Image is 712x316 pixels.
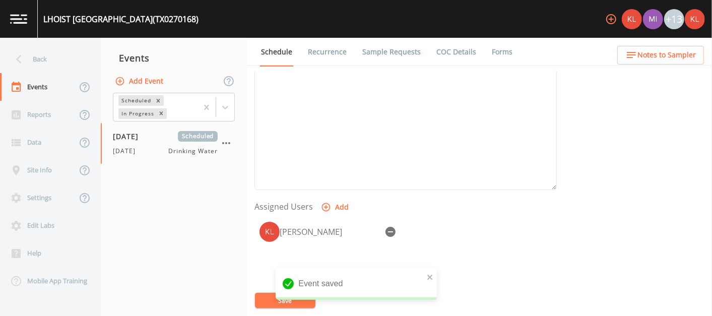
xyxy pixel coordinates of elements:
[617,46,704,65] button: Notes to Sampler
[43,13,199,25] div: LHOIST [GEOGRAPHIC_DATA] (TX0270168)
[10,14,27,24] img: logo
[490,38,514,66] a: Forms
[101,123,247,164] a: [DATE]Scheduled[DATE]Drinking Water
[118,95,153,106] div: Scheduled
[118,108,156,119] div: In Progress
[280,226,380,238] div: [PERSON_NAME]
[427,271,434,283] button: close
[254,201,313,213] label: Assigned Users
[156,108,167,119] div: Remove In Progress
[643,9,663,29] img: a1ea4ff7c53760f38bef77ef7c6649bf
[260,222,280,242] img: 9c4450d90d3b8045b2e5fa62e4f92659
[260,38,294,67] a: Schedule
[642,9,664,29] div: Miriaha Caddie
[361,38,422,66] a: Sample Requests
[255,293,315,308] button: Save
[435,38,478,66] a: COC Details
[621,9,642,29] div: Kler Teran
[169,147,218,156] span: Drinking Water
[113,131,146,142] span: [DATE]
[101,45,247,71] div: Events
[153,95,164,106] div: Remove Scheduled
[306,38,348,66] a: Recurrence
[685,9,705,29] img: 9c4450d90d3b8045b2e5fa62e4f92659
[276,268,437,300] div: Event saved
[319,198,353,217] button: Add
[664,9,684,29] div: +13
[113,72,167,91] button: Add Event
[178,131,218,142] span: Scheduled
[637,49,696,61] span: Notes to Sampler
[113,147,142,156] span: [DATE]
[622,9,642,29] img: 9c4450d90d3b8045b2e5fa62e4f92659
